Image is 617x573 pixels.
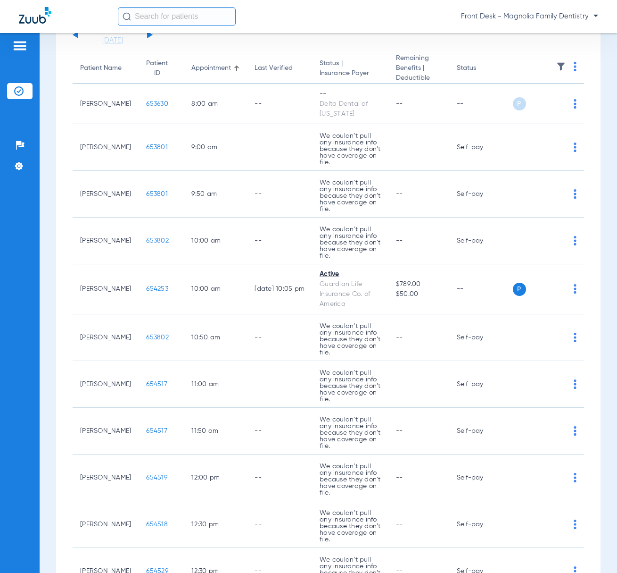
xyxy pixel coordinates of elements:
td: Self-pay [449,124,513,171]
span: 653801 [146,144,168,151]
span: Deductible [396,73,442,83]
span: -- [396,334,403,341]
span: -- [396,381,403,388]
td: -- [449,264,513,314]
img: group-dot-blue.svg [574,284,576,294]
span: -- [396,144,403,151]
span: -- [396,474,403,481]
img: group-dot-blue.svg [574,426,576,436]
td: [PERSON_NAME] [73,501,139,548]
td: 11:50 AM [184,408,247,455]
span: 654517 [146,428,167,434]
div: Patient Name [80,63,122,73]
span: P [513,97,526,110]
p: We couldn’t pull any insurance info because they don’t have coverage on file. [320,510,381,543]
span: 654517 [146,381,167,388]
div: Last Verified [255,63,304,73]
img: hamburger-icon [12,40,27,51]
td: -- [247,314,312,361]
img: group-dot-blue.svg [574,236,576,245]
img: group-dot-blue.svg [574,189,576,199]
li: [DATE] [84,25,141,45]
img: Zuub Logo [19,7,51,24]
td: [PERSON_NAME] [73,361,139,408]
span: -- [396,101,403,107]
p: We couldn’t pull any insurance info because they don’t have coverage on file. [320,416,381,449]
p: We couldn’t pull any insurance info because they don’t have coverage on file. [320,463,381,496]
td: -- [247,361,312,408]
span: Front Desk - Magnolia Family Dentistry [461,12,598,21]
td: 10:50 AM [184,314,247,361]
div: Appointment [191,63,239,73]
div: -- [320,89,381,99]
td: [PERSON_NAME] [73,171,139,218]
td: [PERSON_NAME] [73,124,139,171]
a: [DATE] [84,36,141,45]
div: Last Verified [255,63,293,73]
td: 8:00 AM [184,84,247,124]
span: 654518 [146,521,168,528]
td: -- [247,218,312,264]
span: 653801 [146,191,168,197]
div: Patient ID [146,59,168,78]
div: Guardian Life Insurance Co. of America [320,279,381,309]
td: -- [247,84,312,124]
td: [DATE] 10:05 PM [247,264,312,314]
td: -- [247,124,312,171]
td: [PERSON_NAME] [73,455,139,501]
span: $789.00 [396,279,442,289]
th: Status [449,53,513,84]
img: group-dot-blue.svg [574,143,576,152]
span: 653630 [146,101,168,107]
div: Delta Dental of [US_STATE] [320,99,381,119]
p: We couldn’t pull any insurance info because they don’t have coverage on file. [320,226,381,259]
th: Remaining Benefits | [388,53,449,84]
p: We couldn’t pull any insurance info because they don’t have coverage on file. [320,323,381,356]
span: 653802 [146,237,169,244]
img: group-dot-blue.svg [574,520,576,529]
td: Self-pay [449,501,513,548]
span: -- [396,521,403,528]
span: 654253 [146,286,168,292]
td: -- [247,171,312,218]
td: 12:30 PM [184,501,247,548]
td: Self-pay [449,218,513,264]
td: [PERSON_NAME] [73,264,139,314]
p: We couldn’t pull any insurance info because they don’t have coverage on file. [320,133,381,166]
p: We couldn’t pull any insurance info because they don’t have coverage on file. [320,370,381,403]
div: Patient Name [80,63,131,73]
th: Status | [312,53,388,84]
td: -- [247,501,312,548]
span: -- [396,237,403,244]
span: P [513,283,526,296]
span: $50.00 [396,289,442,299]
td: 11:00 AM [184,361,247,408]
td: [PERSON_NAME] [73,314,139,361]
td: [PERSON_NAME] [73,218,139,264]
div: Chat Widget [570,528,617,573]
td: -- [247,408,312,455]
td: -- [449,84,513,124]
td: 10:00 AM [184,264,247,314]
td: Self-pay [449,171,513,218]
p: We couldn’t pull any insurance info because they don’t have coverage on file. [320,179,381,212]
span: -- [396,191,403,197]
div: Active [320,270,381,279]
td: 9:50 AM [184,171,247,218]
td: -- [247,455,312,501]
td: [PERSON_NAME] [73,408,139,455]
div: Appointment [191,63,231,73]
td: 12:00 PM [184,455,247,501]
span: 653802 [146,334,169,341]
img: group-dot-blue.svg [574,379,576,389]
img: group-dot-blue.svg [574,62,576,71]
td: Self-pay [449,314,513,361]
td: 9:00 AM [184,124,247,171]
td: 10:00 AM [184,218,247,264]
img: filter.svg [556,62,566,71]
td: Self-pay [449,408,513,455]
input: Search for patients [118,7,236,26]
div: Patient ID [146,59,176,78]
img: group-dot-blue.svg [574,99,576,109]
img: group-dot-blue.svg [574,473,576,482]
